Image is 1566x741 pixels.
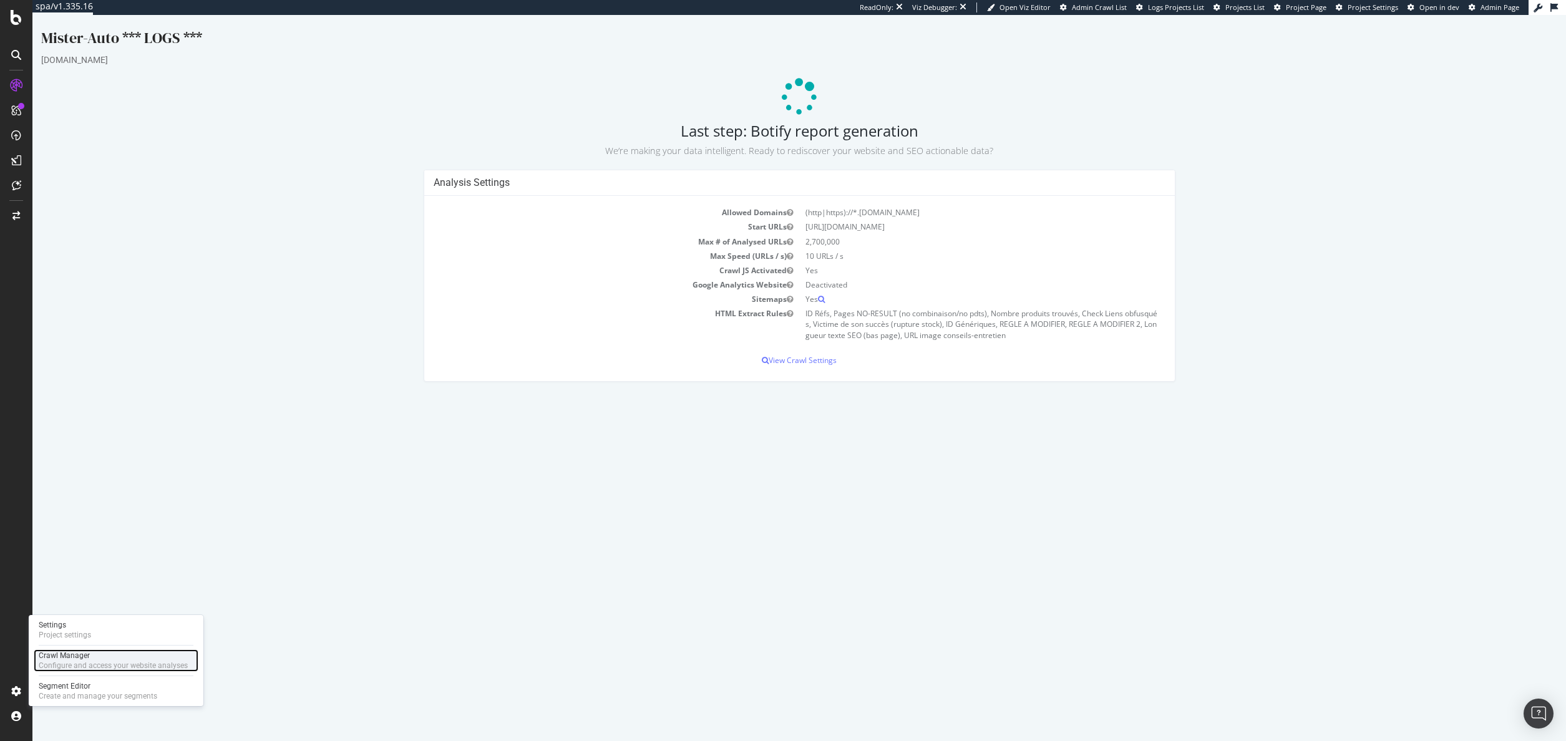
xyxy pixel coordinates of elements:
span: Open in dev [1419,2,1459,12]
div: Open Intercom Messenger [1524,699,1554,729]
div: [DOMAIN_NAME] [9,39,1525,51]
a: Projects List [1213,2,1265,12]
td: HTML Extract Rules [401,291,767,327]
td: Max Speed (URLs / s) [401,234,767,248]
div: Create and manage your segments [39,691,157,701]
a: Project Page [1274,2,1326,12]
a: Crawl ManagerConfigure and access your website analyses [34,649,198,672]
td: Sitemaps [401,277,767,291]
td: [URL][DOMAIN_NAME] [767,205,1133,219]
td: ID Réfs, Pages NO-RESULT (no combinaison/no pdts), Nombre produits trouvés, Check Liens obfusqués... [767,291,1133,327]
div: Settings [39,620,91,630]
span: Projects List [1225,2,1265,12]
span: Admin Page [1481,2,1519,12]
td: (http|https)://*.[DOMAIN_NAME] [767,190,1133,205]
a: Segment EditorCreate and manage your segments [34,680,198,702]
td: Google Analytics Website [401,263,767,277]
td: Start URLs [401,205,767,219]
small: We’re making your data intelligent. Ready to rediscover your website and SEO actionable data? [573,130,961,142]
a: Open in dev [1408,2,1459,12]
div: Configure and access your website analyses [39,661,188,671]
td: Crawl JS Activated [401,248,767,263]
span: Open Viz Editor [999,2,1051,12]
a: Admin Page [1469,2,1519,12]
h4: Analysis Settings [401,162,1133,174]
td: Max # of Analysed URLs [401,220,767,234]
span: Logs Projects List [1148,2,1204,12]
p: View Crawl Settings [401,340,1133,351]
td: 2,700,000 [767,220,1133,234]
div: Project settings [39,630,91,640]
span: Admin Crawl List [1072,2,1127,12]
span: Project Settings [1348,2,1398,12]
a: Project Settings [1336,2,1398,12]
h2: Last step: Botify report generation [9,107,1525,142]
td: 10 URLs / s [767,234,1133,248]
td: Deactivated [767,263,1133,277]
a: Logs Projects List [1136,2,1204,12]
a: Admin Crawl List [1060,2,1127,12]
a: SettingsProject settings [34,619,198,641]
div: Segment Editor [39,681,157,691]
span: Project Page [1286,2,1326,12]
td: Yes [767,248,1133,263]
a: Open Viz Editor [987,2,1051,12]
div: ReadOnly: [860,2,893,12]
td: Yes [767,277,1133,291]
td: Allowed Domains [401,190,767,205]
div: Crawl Manager [39,651,188,661]
div: Viz Debugger: [912,2,957,12]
